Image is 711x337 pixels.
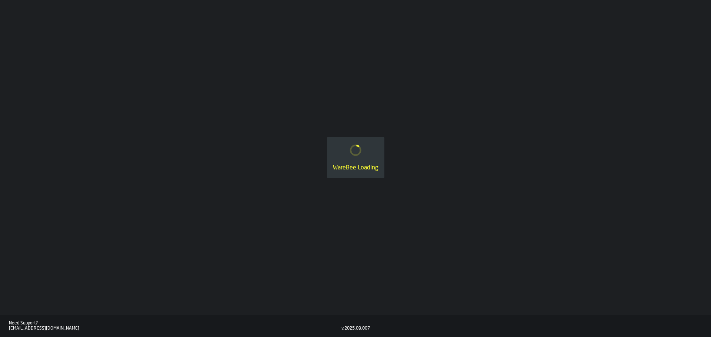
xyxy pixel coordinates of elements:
div: [EMAIL_ADDRESS][DOMAIN_NAME] [9,326,341,331]
a: Need Support?[EMAIL_ADDRESS][DOMAIN_NAME] [9,321,341,331]
div: WareBee Loading [333,164,378,172]
div: Need Support? [9,321,341,326]
div: 2025.09.007 [344,326,370,331]
div: v. [341,326,344,331]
